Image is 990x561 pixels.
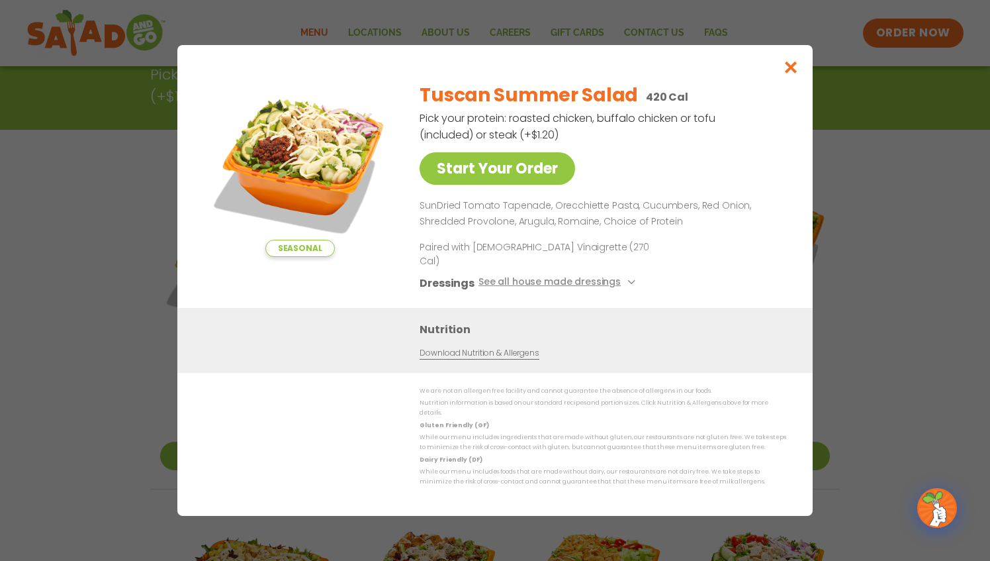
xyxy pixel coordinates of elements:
p: Paired with [DEMOGRAPHIC_DATA] Vinaigrette (270 Cal) [420,240,664,268]
strong: Gluten Friendly (GF) [420,421,488,429]
p: We are not an allergen free facility and cannot guarantee the absence of allergens in our foods. [420,386,786,396]
strong: Dairy Friendly (DF) [420,456,482,464]
p: 420 Cal [646,89,688,105]
p: Nutrition information is based on our standard recipes and portion sizes. Click Nutrition & Aller... [420,398,786,419]
p: SunDried Tomato Tapenade, Orecchiette Pasta, Cucumbers, Red Onion, Shredded Provolone, Arugula, R... [420,198,781,230]
p: While our menu includes ingredients that are made without gluten, our restaurants are not gluten ... [420,433,786,453]
p: While our menu includes foods that are made without dairy, our restaurants are not dairy free. We... [420,467,786,487]
button: Close modal [770,45,813,89]
a: Start Your Order [420,152,575,185]
a: Download Nutrition & Allergens [420,347,539,360]
p: Pick your protein: roasted chicken, buffalo chicken or tofu (included) or steak (+$1.20) [420,110,717,143]
img: Featured product photo for Tuscan Summer Salad [207,72,392,257]
h3: Dressings [420,275,474,291]
h3: Nutrition [420,321,793,338]
img: wpChatIcon [919,489,956,527]
span: Seasonal [265,240,335,257]
button: See all house made dressings [478,275,639,291]
h2: Tuscan Summer Salad [420,81,638,109]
